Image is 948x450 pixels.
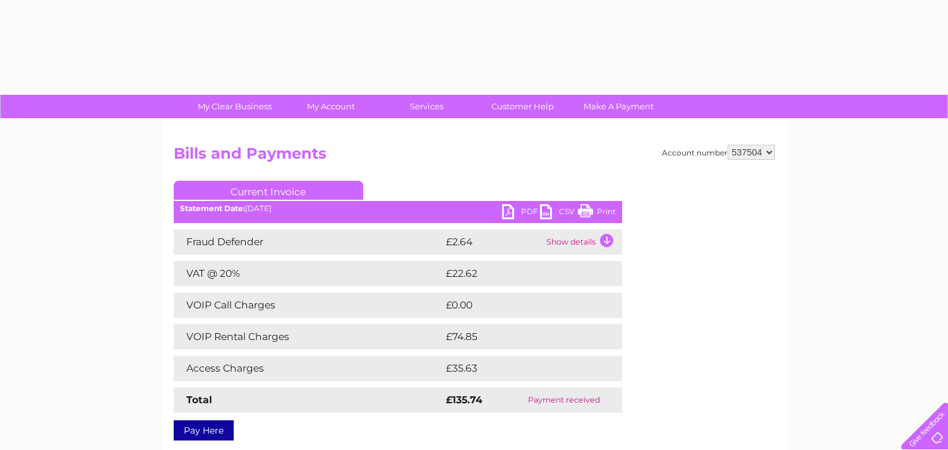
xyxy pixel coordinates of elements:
td: £35.63 [443,356,596,381]
td: VOIP Rental Charges [174,324,443,350]
a: PDF [502,204,540,222]
a: CSV [540,204,578,222]
td: £74.85 [443,324,596,350]
a: Print [578,204,616,222]
td: VOIP Call Charges [174,293,443,318]
a: My Clear Business [183,95,287,118]
div: Account number [662,145,775,160]
td: £0.00 [443,293,593,318]
td: Show details [543,229,622,255]
td: Fraud Defender [174,229,443,255]
td: £22.62 [443,261,596,286]
td: £2.64 [443,229,543,255]
a: Pay Here [174,420,234,441]
td: VAT @ 20% [174,261,443,286]
h2: Bills and Payments [174,145,775,169]
a: Services [375,95,479,118]
a: Customer Help [471,95,575,118]
strong: £135.74 [446,394,483,406]
strong: Total [186,394,212,406]
td: Access Charges [174,356,443,381]
a: Current Invoice [174,181,363,200]
td: Payment received [506,387,621,413]
a: Make A Payment [567,95,671,118]
b: Statement Date: [180,204,245,213]
div: [DATE] [174,204,622,213]
a: My Account [279,95,383,118]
